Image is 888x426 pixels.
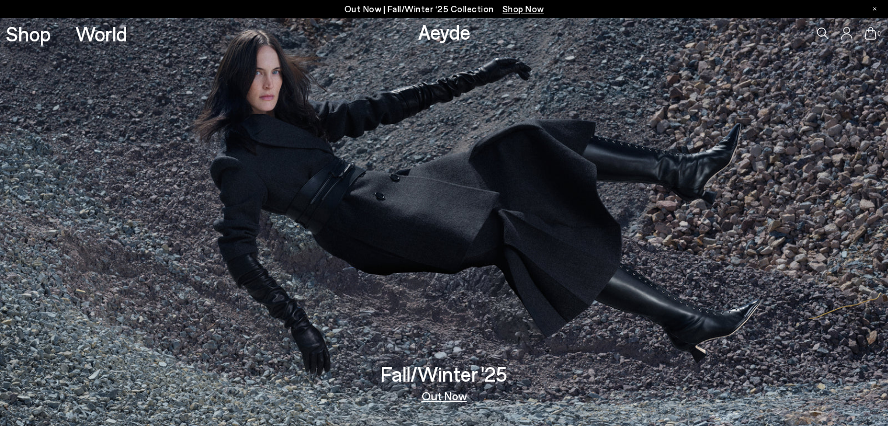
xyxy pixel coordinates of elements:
a: Shop [6,23,51,44]
a: 0 [865,27,876,40]
a: Out Now [422,390,467,401]
a: World [75,23,127,44]
h3: Fall/Winter '25 [381,364,507,384]
span: Navigate to /collections/new-in [503,4,544,14]
span: 0 [876,30,882,37]
p: Out Now | Fall/Winter ‘25 Collection [344,2,544,16]
a: Aeyde [418,19,471,44]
